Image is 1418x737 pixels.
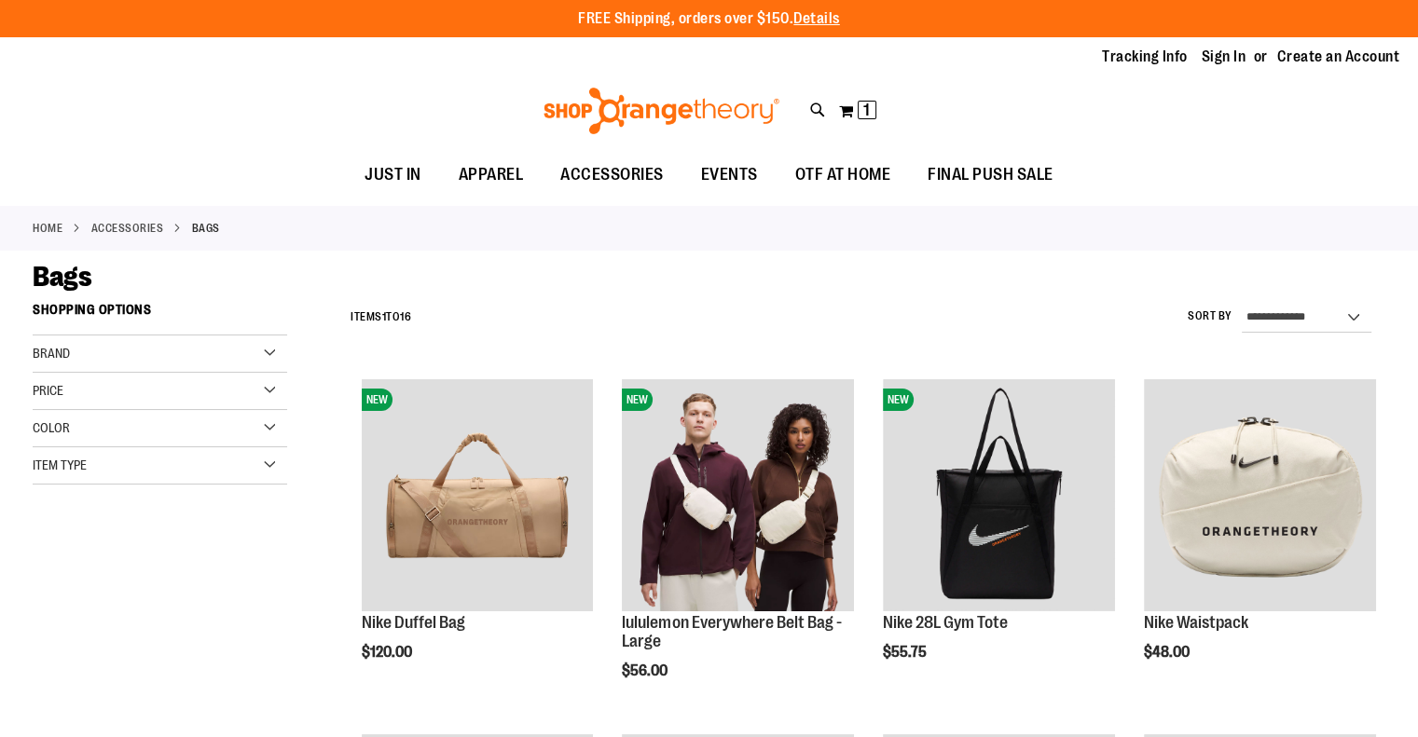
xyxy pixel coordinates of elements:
a: Nike Waistpack [1144,379,1376,614]
div: product [874,370,1124,708]
span: Color [33,420,70,435]
a: APPAREL [440,154,543,197]
a: FINAL PUSH SALE [909,154,1072,197]
span: EVENTS [701,154,758,196]
a: Nike Duffel BagNEW [362,379,594,614]
span: NEW [622,389,653,411]
h2: Items to [351,303,411,332]
a: Tracking Info [1102,47,1188,67]
div: product [613,370,863,726]
span: NEW [883,389,914,411]
span: APPAREL [459,154,524,196]
img: Nike Waistpack [1144,379,1376,611]
div: product [352,370,603,708]
span: 1 [863,101,870,119]
span: $48.00 [1144,644,1192,661]
a: Details [793,10,840,27]
span: 16 [400,310,411,323]
a: Nike Duffel Bag [362,613,465,632]
span: $56.00 [622,662,670,679]
span: $55.75 [883,644,929,661]
span: Item Type [33,457,87,472]
label: Sort By [1188,308,1232,324]
a: ACCESSORIES [91,220,164,237]
p: FREE Shipping, orders over $150. [578,8,840,30]
span: 1 [382,310,387,323]
span: $120.00 [362,644,415,661]
a: lululemon Everywhere Belt Bag - LargeNEW [622,379,854,614]
span: ACCESSORIES [560,154,664,196]
span: FINAL PUSH SALE [928,154,1053,196]
span: Price [33,383,63,398]
span: Brand [33,346,70,361]
img: Nike 28L Gym Tote [883,379,1115,611]
span: OTF AT HOME [795,154,891,196]
div: product [1135,370,1385,708]
a: EVENTS [682,154,777,197]
a: Sign In [1202,47,1246,67]
img: lululemon Everywhere Belt Bag - Large [622,379,854,611]
img: Shop Orangetheory [541,88,782,134]
span: JUST IN [365,154,421,196]
a: Create an Account [1277,47,1400,67]
strong: Shopping Options [33,293,287,335]
a: Nike 28L Gym Tote [883,613,1008,632]
span: NEW [362,389,392,411]
a: lululemon Everywhere Belt Bag - Large [622,613,841,650]
a: ACCESSORIES [542,154,682,196]
strong: Bags [192,220,220,237]
img: Nike Duffel Bag [362,379,594,611]
a: Home [33,220,62,237]
a: OTF AT HOME [777,154,910,197]
a: Nike Waistpack [1144,613,1248,632]
a: JUST IN [346,154,440,197]
a: Nike 28L Gym ToteNEW [883,379,1115,614]
span: Bags [33,261,91,293]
